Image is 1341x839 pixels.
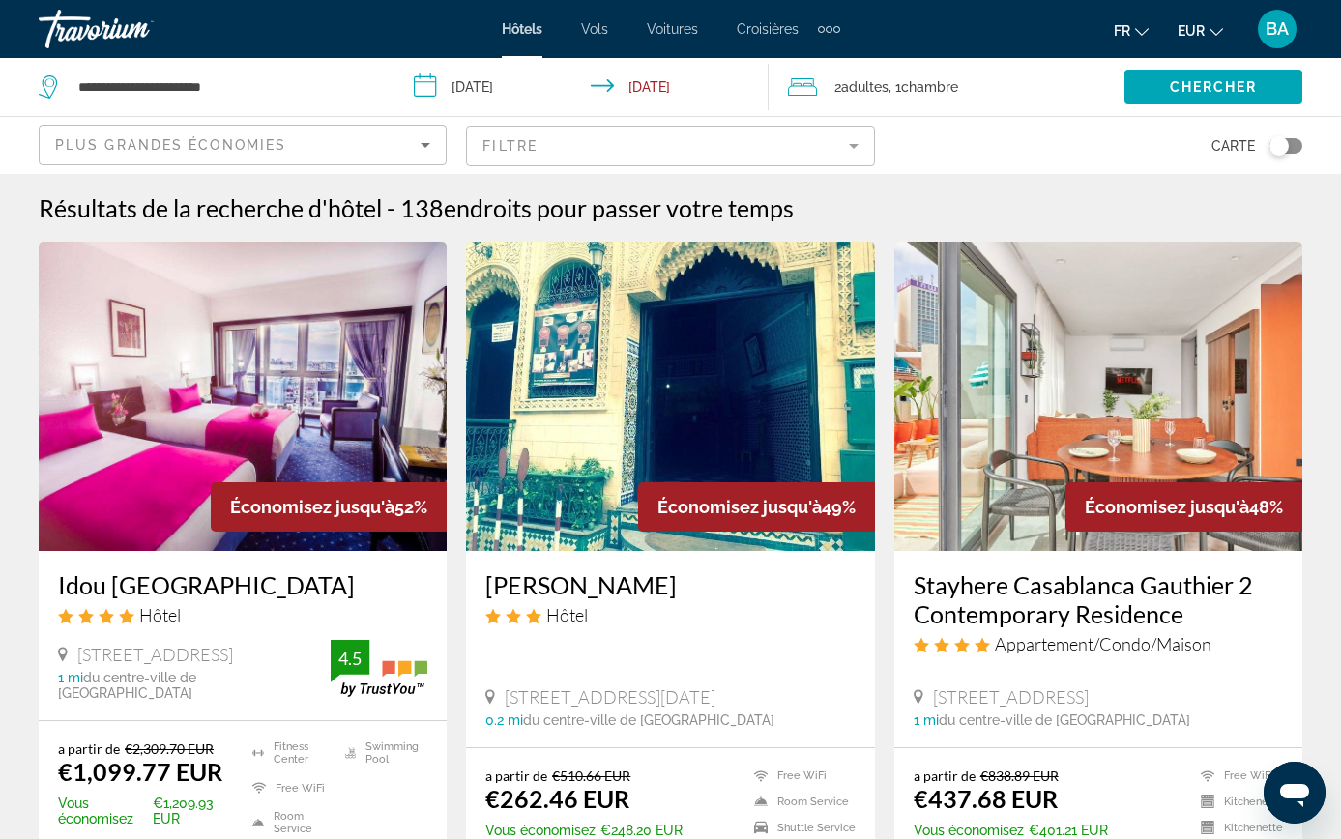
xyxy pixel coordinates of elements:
ins: €262.46 EUR [485,784,629,813]
span: BA [1266,19,1289,39]
span: du centre-ville de [GEOGRAPHIC_DATA] [523,712,774,728]
button: Change language [1114,16,1149,44]
div: 4 star Apartment [914,633,1283,654]
span: endroits pour passer votre temps [444,193,794,222]
li: Shuttle Service [744,820,856,836]
div: 4.5 [331,647,369,670]
h1: Résultats de la recherche d'hôtel [39,193,382,222]
a: [PERSON_NAME] [485,570,855,599]
span: [STREET_ADDRESS][DATE] [505,686,715,708]
div: 49% [638,482,875,532]
a: Croisières [737,21,799,37]
li: Room Service [243,810,335,835]
span: Économisez jusqu'à [230,497,394,517]
a: Stayhere Casablanca Gauthier 2 Contemporary Residence [914,570,1283,628]
span: Hôtel [139,604,181,625]
button: Check-in date: Oct 18, 2025 Check-out date: Oct 26, 2025 [394,58,770,116]
button: Change currency [1178,16,1223,44]
h2: 138 [400,193,794,222]
button: Extra navigation items [818,14,840,44]
span: du centre-ville de [GEOGRAPHIC_DATA] [58,670,196,701]
a: Idou [GEOGRAPHIC_DATA] [58,570,427,599]
span: Vous économisez [485,823,596,838]
del: €510.66 EUR [552,767,630,784]
span: 1 mi [914,712,939,728]
span: 2 [834,73,889,101]
del: €838.89 EUR [980,767,1059,784]
span: a partir de [58,740,120,757]
a: Vols [581,21,608,37]
span: Chambre [901,79,958,95]
span: Économisez jusqu'à [657,497,822,517]
button: Chercher [1124,70,1302,104]
p: €1,209.93 EUR [58,796,228,826]
li: Free WiFi [243,775,335,800]
div: 52% [211,482,447,532]
p: €401.21 EUR [914,823,1108,838]
span: Vous économisez [914,823,1024,838]
div: 48% [1065,482,1302,532]
span: Économisez jusqu'à [1085,497,1249,517]
span: [STREET_ADDRESS] [77,644,233,665]
li: Kitchenette [1191,794,1283,810]
img: trustyou-badge.svg [331,640,427,697]
p: €248.20 EUR [485,823,683,838]
img: Hotel image [39,242,447,551]
span: Carte [1211,132,1255,159]
div: 4 star Hotel [58,604,427,625]
button: Toggle map [1255,137,1302,155]
button: Travelers: 2 adults, 0 children [769,58,1124,116]
span: Plus grandes économies [55,137,286,153]
a: Travorium [39,4,232,54]
span: a partir de [914,767,976,784]
li: Free WiFi [1191,767,1283,784]
span: du centre-ville de [GEOGRAPHIC_DATA] [939,712,1190,728]
span: EUR [1178,23,1205,39]
span: fr [1114,23,1130,39]
span: [STREET_ADDRESS] [933,686,1089,708]
ins: €1,099.77 EUR [58,757,222,786]
span: , 1 [889,73,958,101]
span: 1 mi [58,670,83,685]
img: Hotel image [894,242,1302,551]
span: Chercher [1170,79,1258,95]
span: a partir de [485,767,547,784]
li: Fitness Center [243,740,335,766]
a: Voitures [647,21,698,37]
ins: €437.68 EUR [914,784,1058,813]
span: Adultes [841,79,889,95]
span: Vous économisez [58,796,148,826]
span: Hôtel [546,604,588,625]
iframe: Bouton de lancement de la fenêtre de messagerie [1264,762,1326,824]
span: - [387,193,395,222]
span: Appartement/Condo/Maison [995,633,1211,654]
li: Kitchenette [1191,820,1283,836]
del: €2,309.70 EUR [125,740,214,757]
button: User Menu [1252,9,1302,49]
mat-select: Sort by [55,133,430,157]
button: Filter [466,125,874,167]
li: Free WiFi [744,767,856,784]
a: Hôtels [502,21,542,37]
span: 0.2 mi [485,712,523,728]
li: Room Service [744,794,856,810]
li: Swimming Pool [335,740,428,766]
div: 3 star Hotel [485,604,855,625]
img: Hotel image [466,242,874,551]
